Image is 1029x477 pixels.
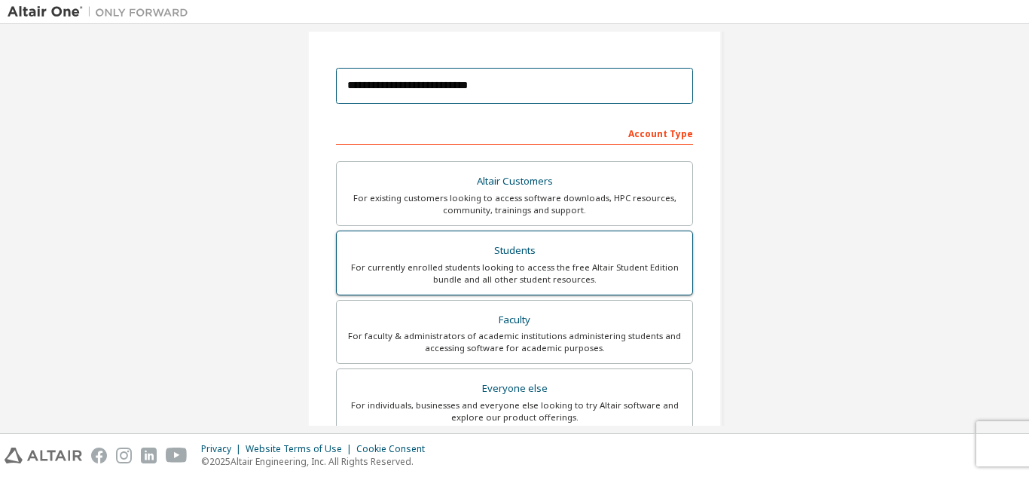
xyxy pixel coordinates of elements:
[166,448,188,463] img: youtube.svg
[346,378,683,399] div: Everyone else
[246,443,356,455] div: Website Terms of Use
[346,399,683,423] div: For individuals, businesses and everyone else looking to try Altair software and explore our prod...
[346,310,683,331] div: Faculty
[5,448,82,463] img: altair_logo.svg
[8,5,196,20] img: Altair One
[346,171,683,192] div: Altair Customers
[356,443,434,455] div: Cookie Consent
[346,261,683,286] div: For currently enrolled students looking to access the free Altair Student Edition bundle and all ...
[346,330,683,354] div: For faculty & administrators of academic institutions administering students and accessing softwa...
[346,240,683,261] div: Students
[91,448,107,463] img: facebook.svg
[201,443,246,455] div: Privacy
[116,448,132,463] img: instagram.svg
[336,121,693,145] div: Account Type
[201,455,434,468] p: © 2025 Altair Engineering, Inc. All Rights Reserved.
[346,192,683,216] div: For existing customers looking to access software downloads, HPC resources, community, trainings ...
[141,448,157,463] img: linkedin.svg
